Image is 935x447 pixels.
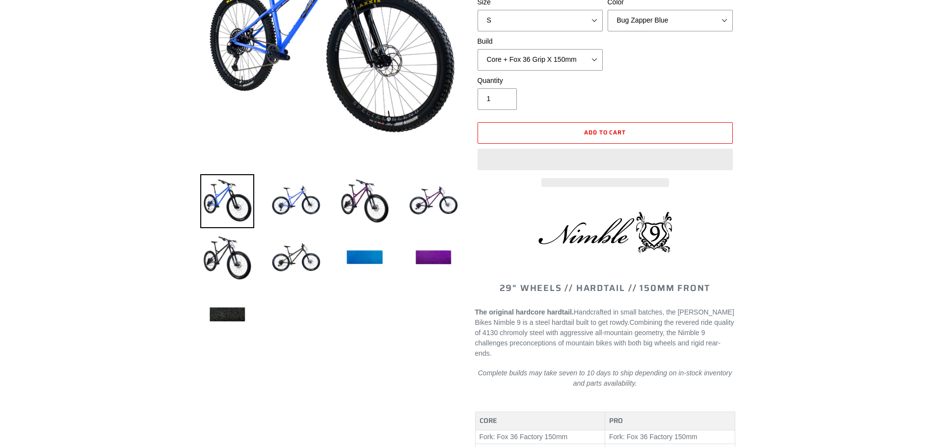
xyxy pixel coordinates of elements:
th: CORE [475,412,605,430]
strong: The original hardcore hardtail. [475,308,574,316]
img: Load image into Gallery viewer, NIMBLE 9 - Complete Bike [269,174,323,228]
img: Load image into Gallery viewer, NIMBLE 9 - Complete Bike [200,288,254,342]
td: Fork: Fox 36 Factory 150mm [605,430,735,444]
label: Build [478,36,603,47]
td: Fork: Fox 36 Factory 150mm [475,430,605,444]
em: Complete builds may take seven to 10 days to ship depending on in-stock inventory and parts avail... [478,369,732,387]
img: Load image into Gallery viewer, NIMBLE 9 - Complete Bike [200,174,254,228]
img: Load image into Gallery viewer, NIMBLE 9 - Complete Bike [269,231,323,285]
img: Load image into Gallery viewer, NIMBLE 9 - Complete Bike [406,174,460,228]
button: Add to cart [478,122,733,144]
th: PRO [605,412,735,430]
img: Load image into Gallery viewer, NIMBLE 9 - Complete Bike [406,231,460,285]
img: Load image into Gallery viewer, NIMBLE 9 - Complete Bike [200,231,254,285]
span: Handcrafted in small batches, the [PERSON_NAME] Bikes Nimble 9 is a steel hardtail built to get r... [475,308,734,326]
img: Load image into Gallery viewer, NIMBLE 9 - Complete Bike [338,231,392,285]
img: Load image into Gallery viewer, NIMBLE 9 - Complete Bike [338,174,392,228]
span: Add to cart [584,128,626,137]
label: Quantity [478,76,603,86]
span: 29" WHEELS // HARDTAIL // 150MM FRONT [500,281,711,295]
